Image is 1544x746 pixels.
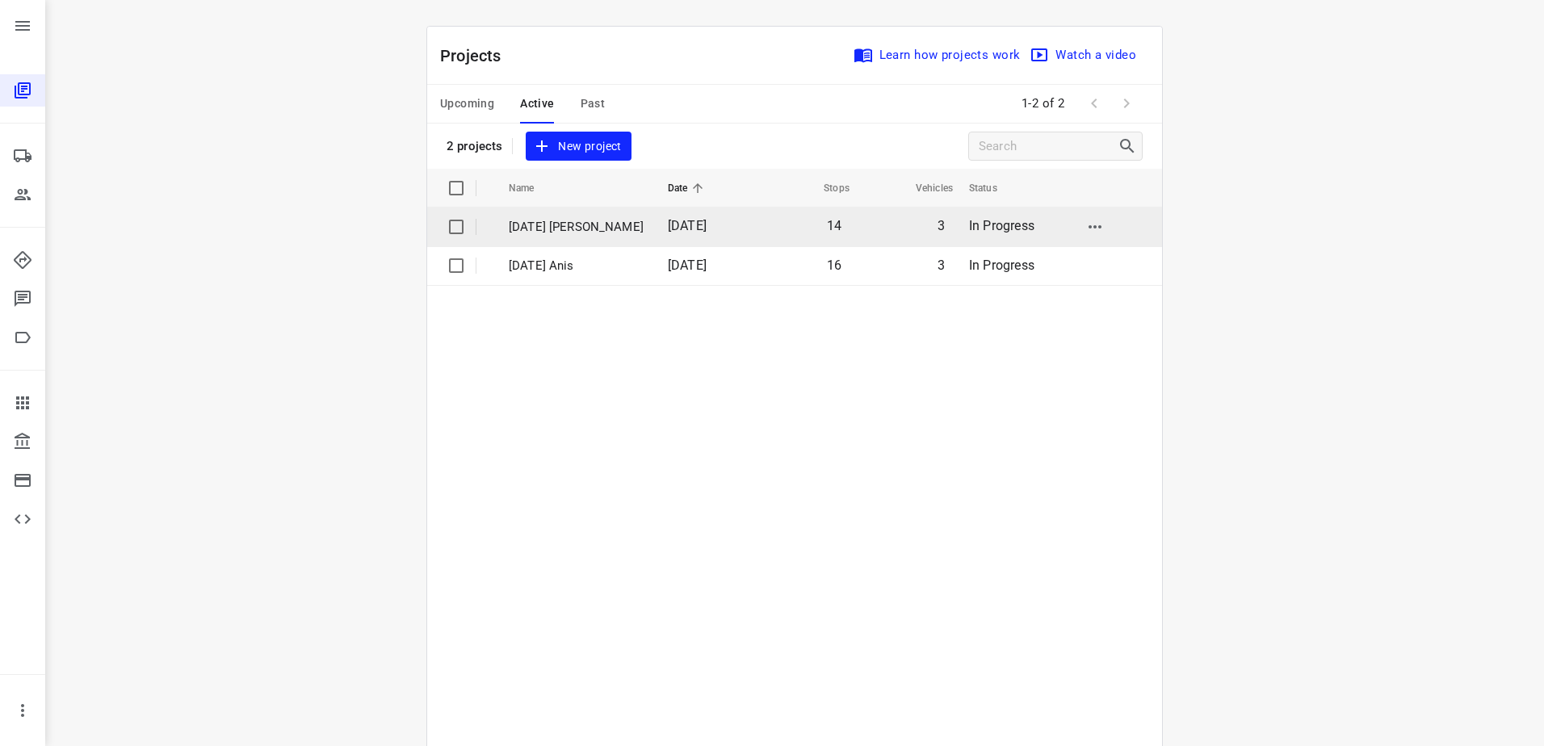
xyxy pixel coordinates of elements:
input: Search projects [979,134,1118,159]
span: 3 [938,258,945,273]
p: Projects [440,44,514,68]
span: In Progress [969,218,1034,233]
button: New project [526,132,631,161]
span: 1-2 of 2 [1015,86,1072,121]
p: [DATE] [PERSON_NAME] [509,218,644,237]
span: [DATE] [668,218,707,233]
span: Next Page [1110,87,1143,119]
span: Previous Page [1078,87,1110,119]
div: Search [1118,136,1142,156]
span: Stops [803,178,850,198]
span: [DATE] [668,258,707,273]
span: Status [969,178,1018,198]
span: Name [509,178,556,198]
span: Past [581,94,606,114]
span: 3 [938,218,945,233]
span: New project [535,136,621,157]
span: Vehicles [895,178,953,198]
p: 29-08-2025 Anis [509,257,644,275]
span: 16 [827,258,841,273]
span: In Progress [969,258,1034,273]
span: Active [520,94,554,114]
p: 2 projects [447,139,502,153]
span: 14 [827,218,841,233]
span: Date [668,178,709,198]
span: Upcoming [440,94,494,114]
